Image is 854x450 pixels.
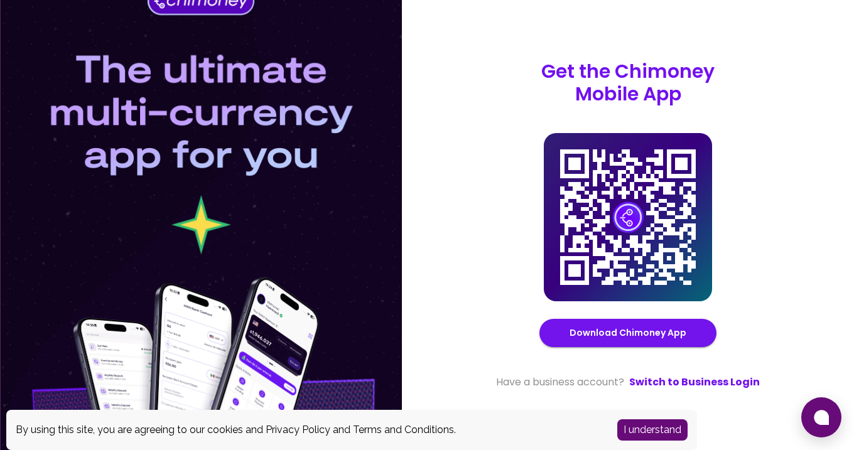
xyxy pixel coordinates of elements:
[541,60,715,105] p: Get the Chimoney Mobile App
[539,319,716,347] button: Download Chimoney App
[496,375,624,390] span: Have a business account?
[353,424,454,436] a: Terms and Conditions
[16,422,598,437] div: By using this site, you are agreeing to our cookies and and .
[570,325,686,341] a: Download Chimoney App
[266,424,330,436] a: Privacy Policy
[629,375,760,390] a: Switch to Business Login
[617,419,688,441] button: Accept cookies
[801,397,841,437] button: Open chat window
